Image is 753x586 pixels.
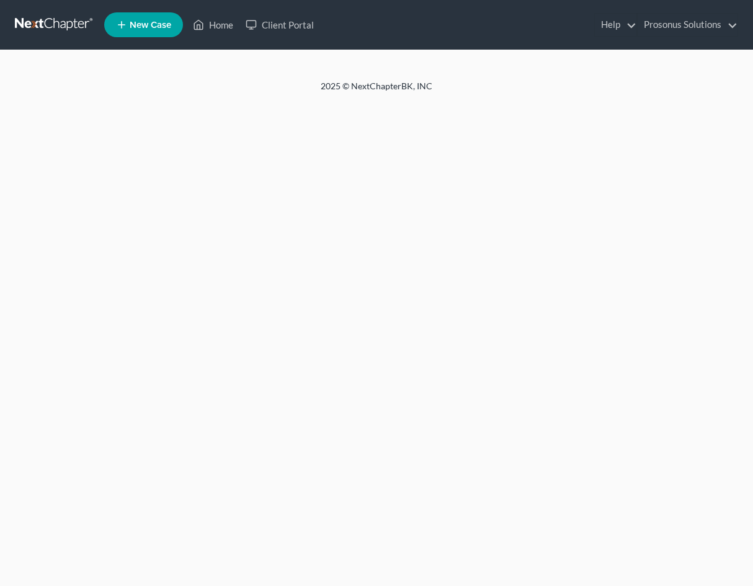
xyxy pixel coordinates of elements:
new-legal-case-button: New Case [104,12,183,37]
a: Help [595,14,636,36]
a: Home [187,14,239,36]
a: Prosonus Solutions [638,14,737,36]
a: Client Portal [239,14,320,36]
div: 2025 © NextChapterBK, INC [23,80,730,102]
